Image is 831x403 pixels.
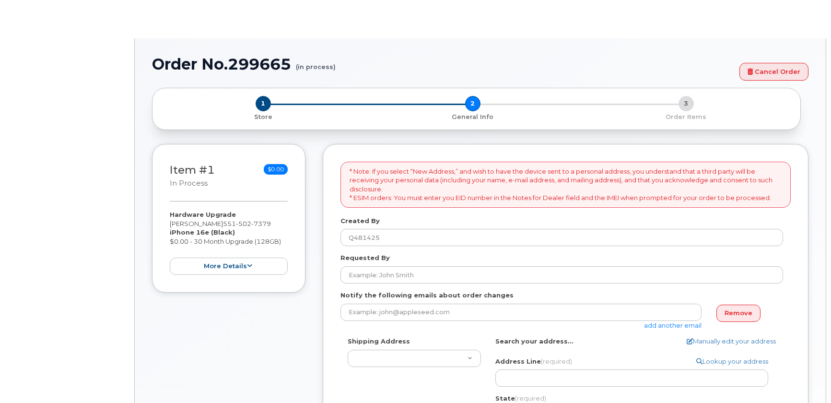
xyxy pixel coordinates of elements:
[340,253,390,262] label: Requested By
[251,220,271,227] span: 7379
[515,394,546,402] span: (required)
[164,113,362,121] p: Store
[716,305,761,322] a: Remove
[350,167,782,202] p: * Note: If you select “New Address,” and wish to have the device sent to a personal address, you ...
[340,266,783,284] input: Example: John Smith
[170,228,235,236] strong: iPhone 16e (Black)
[495,337,574,346] label: Search your address...
[340,216,380,225] label: Created By
[152,56,735,72] h1: Order No.299665
[644,321,702,329] a: add another email
[264,164,288,175] span: $0.00
[223,220,271,227] span: 551
[739,63,808,81] a: Cancel Order
[160,111,366,121] a: 1 Store
[170,258,288,275] button: more details
[256,96,271,111] span: 1
[696,357,768,366] a: Lookup your address
[340,304,702,321] input: Example: john@appleseed.com
[541,357,572,365] span: (required)
[348,337,410,346] label: Shipping Address
[495,394,546,403] label: State
[170,164,215,189] h3: Item #1
[340,291,514,300] label: Notify the following emails about order changes
[170,210,288,275] div: [PERSON_NAME] $0.00 - 30 Month Upgrade (128GB)
[687,337,776,346] a: Manually edit your address
[495,357,572,366] label: Address Line
[296,56,336,71] small: (in process)
[236,220,251,227] span: 502
[170,211,236,218] strong: Hardware Upgrade
[170,179,208,188] small: in process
